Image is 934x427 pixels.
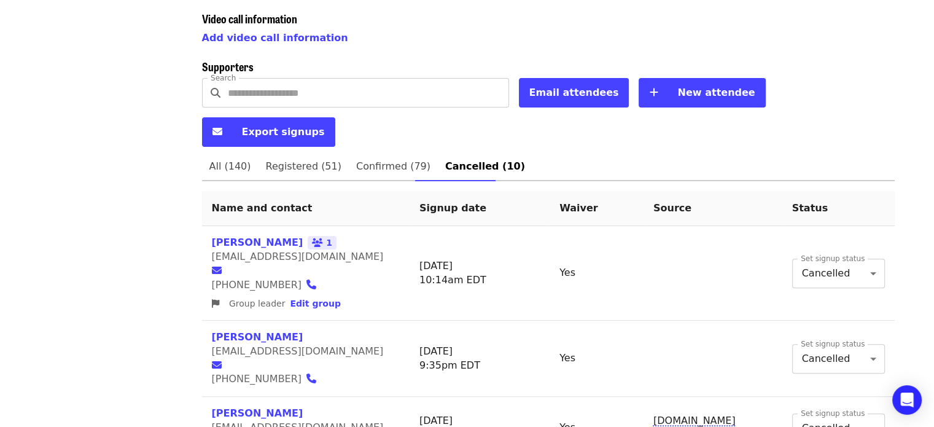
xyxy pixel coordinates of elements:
[212,345,384,357] span: [EMAIL_ADDRESS][DOMAIN_NAME]
[228,78,509,108] input: Search
[410,191,550,226] th: Signup date
[644,191,782,226] th: Source
[792,344,885,374] div: Cancelled
[529,87,619,98] span: Email attendees
[306,373,324,385] a: phone icon
[229,299,285,308] span: Group leader
[290,297,340,310] button: Edit group
[212,373,302,385] span: [PHONE_NUMBER]
[211,87,220,99] i: search icon
[892,385,922,415] div: Open Intercom Messenger
[349,152,438,181] a: Confirmed (79)
[202,32,348,44] a: Add video call information
[202,58,254,74] span: Supporters
[258,152,348,181] a: Registered (51)
[550,191,644,226] th: Waiver
[445,158,525,175] span: Cancelled (10)
[212,359,222,371] i: envelope icon
[212,126,222,138] i: envelope icon
[202,10,297,26] span: Video call information
[306,279,316,291] i: phone icon
[242,126,325,138] span: Export signups
[290,299,340,308] span: Edit group
[306,279,324,291] a: phone icon
[212,237,303,248] a: [PERSON_NAME]
[792,202,828,214] span: Status
[202,152,259,181] a: All (140)
[356,158,430,175] span: Confirmed (79)
[202,191,410,226] th: Name and contact
[212,265,229,276] a: envelope icon
[677,87,755,98] span: New attendee
[212,265,222,276] i: envelope icon
[306,373,316,385] i: phone icon
[519,78,629,108] button: Email attendees
[308,236,337,249] span: 1
[792,259,885,288] div: Cancelled
[312,238,323,248] i: users icon
[212,279,302,291] span: [PHONE_NUMBER]
[550,321,644,398] td: Yes
[202,117,335,147] button: Export signups
[410,226,550,321] td: [DATE] 10:14am EDT
[550,226,644,321] td: Yes
[212,407,303,419] a: [PERSON_NAME]
[212,251,384,262] span: [EMAIL_ADDRESS][DOMAIN_NAME]
[209,158,251,175] span: All (140)
[649,87,658,98] i: plus icon
[212,299,219,309] i: flag icon
[212,359,229,371] a: envelope icon
[801,340,865,348] label: Set signup status
[639,78,765,108] button: New attendee
[211,74,236,82] label: Search
[265,158,341,175] span: Registered (51)
[438,152,532,181] a: Cancelled (10)
[410,321,550,398] td: [DATE] 9:35pm EDT
[801,410,865,417] label: Set signup status
[801,255,865,262] label: Set signup status
[212,331,303,343] a: [PERSON_NAME]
